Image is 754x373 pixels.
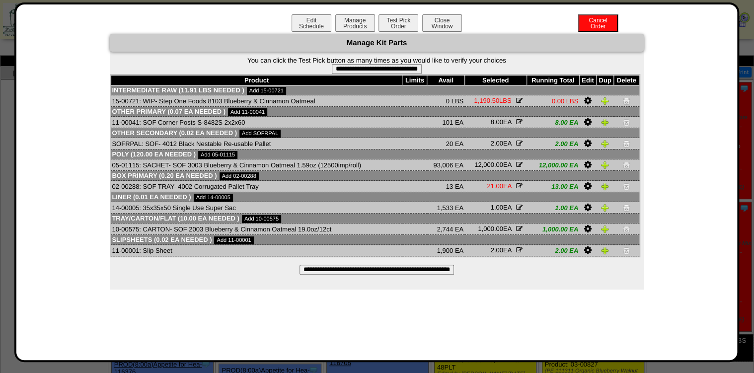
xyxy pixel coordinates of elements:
img: Delete Item [622,246,630,254]
img: Duplicate Item [601,225,609,233]
button: EditSchedule [292,14,331,32]
a: Add 10-00575 [242,215,281,223]
td: Tray/Carton/Flat (10.00 EA needed ) [111,214,639,224]
img: Delete Item [622,140,630,148]
td: 14-00005: 35x35x50 Single Use Super Sac [111,202,402,214]
td: 13.00 EA [527,181,579,192]
a: Add 11-00001 [214,236,253,244]
span: 1,190.50 [474,97,499,104]
button: CloseWindow [422,14,462,32]
a: Add 05-01115 [198,151,237,159]
td: Box Primary (0.20 EA needed ) [111,171,639,181]
td: Poly (120.00 EA needed ) [111,149,639,159]
a: Add 14-00005 [194,194,233,202]
td: 101 EA [427,117,464,128]
img: Delete Item [622,225,630,233]
a: CloseWindow [421,22,463,30]
span: EA [491,246,512,254]
td: 10-00575: CARTON- SOF 2003 Blueberry & Cinnamon Oatmeal 19.0oz/12ct [111,224,402,235]
a: Add SOFRPAL [239,130,281,138]
td: 1,900 EA [427,245,464,256]
span: EA [487,182,511,190]
td: 1.00 EA [527,202,579,214]
th: Delete [614,75,639,85]
span: LBS [474,97,511,104]
td: 13 EA [427,181,464,192]
a: Add 02-00288 [220,172,259,180]
th: Limits [402,75,427,85]
td: SOFRPAL: SOF- 4012 Black Nestable Re-usable Pallet [111,138,402,149]
td: 11-00001: Slip Sheet [111,245,402,256]
td: 2.00 EA [527,245,579,256]
img: Delete Item [622,161,630,169]
span: EA [478,225,511,232]
img: Delete Item [622,204,630,212]
th: Running Total [527,75,579,85]
span: 2.00 [491,246,503,254]
td: 15-00721: WIP- Step One Foods 8103 Blueberry & Cinnamon Oatmeal [111,95,402,107]
img: Duplicate Item [601,118,609,126]
a: Add 11-00041 [228,108,267,116]
span: 2.00 [491,140,503,147]
td: Liner (0.01 EA needed ) [111,192,639,202]
td: Slipsheets (0.02 EA needed ) [111,235,639,245]
td: 02-00288: SOF TRAY- 4002 Corrugated Pallet Tray [111,181,402,192]
button: Test PickOrder [378,14,418,32]
span: 8.00 [491,118,503,126]
th: Edit [579,75,596,85]
span: EA [491,140,512,147]
td: 2.00 EA [527,138,579,149]
span: 1,000.00 [478,225,503,232]
span: 21.00 [487,182,503,190]
td: 1,533 EA [427,202,464,214]
img: Duplicate Item [601,161,609,169]
img: Delete Item [622,118,630,126]
img: Duplicate Item [601,246,609,254]
img: Delete Item [622,97,630,105]
td: 20 EA [427,138,464,149]
img: Duplicate Item [601,204,609,212]
a: Add 15-00721 [247,87,286,95]
td: 0 LBS [427,95,464,107]
td: 93,006 EA [427,159,464,171]
th: Dup [596,75,613,85]
img: Duplicate Item [601,140,609,148]
td: 05-01115: SACHET- SOF 3003 Blueberry & Cinnamon Oatmeal 1.59oz (12500imp/roll) [111,159,402,171]
td: 12,000.00 EA [527,159,579,171]
td: 11-00041: SOF Corner Posts S-8482S 2x2x60 [111,117,402,128]
form: You can click the Test Pick button as many times as you would like to verify your choices [110,57,644,74]
button: ManageProducts [335,14,375,32]
span: 12,000.00 [474,161,503,168]
td: Intermediate Raw (11.91 LBS needed ) [111,85,639,95]
td: 2,744 EA [427,224,464,235]
td: 8.00 EA [527,117,579,128]
td: Other Primary (0.07 EA needed ) [111,107,639,117]
th: Selected [464,75,527,85]
td: Other Secondary (0.02 EA needed ) [111,128,639,138]
td: 1,000.00 EA [527,224,579,235]
img: Duplicate Item [601,182,609,190]
button: CancelOrder [578,14,618,32]
img: Duplicate Item [601,97,609,105]
img: Delete Item [622,182,630,190]
span: EA [491,204,512,211]
div: Manage Kit Parts [110,34,644,52]
span: EA [474,161,511,168]
th: Product [111,75,402,85]
th: Avail [427,75,464,85]
span: EA [491,118,512,126]
span: 1.00 [491,204,503,211]
td: 0.00 LBS [527,95,579,107]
